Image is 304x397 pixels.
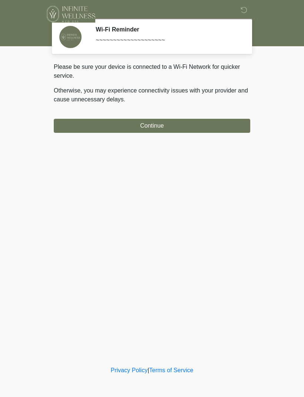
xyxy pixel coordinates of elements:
a: | [148,367,149,373]
img: Agent Avatar [59,26,82,48]
img: Infinite Wellness Med Spa Logo [46,6,95,23]
a: Terms of Service [149,367,193,373]
p: Otherwise, you may experience connectivity issues with your provider and cause unnecessary delays [54,86,250,104]
div: ~~~~~~~~~~~~~~~~~~~~ [96,36,239,45]
h2: Wi-Fi Reminder [96,26,239,33]
span: . [124,96,125,102]
p: Please be sure your device is connected to a Wi-Fi Network for quicker service. [54,63,250,80]
button: Continue [54,119,250,133]
a: Privacy Policy [111,367,148,373]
